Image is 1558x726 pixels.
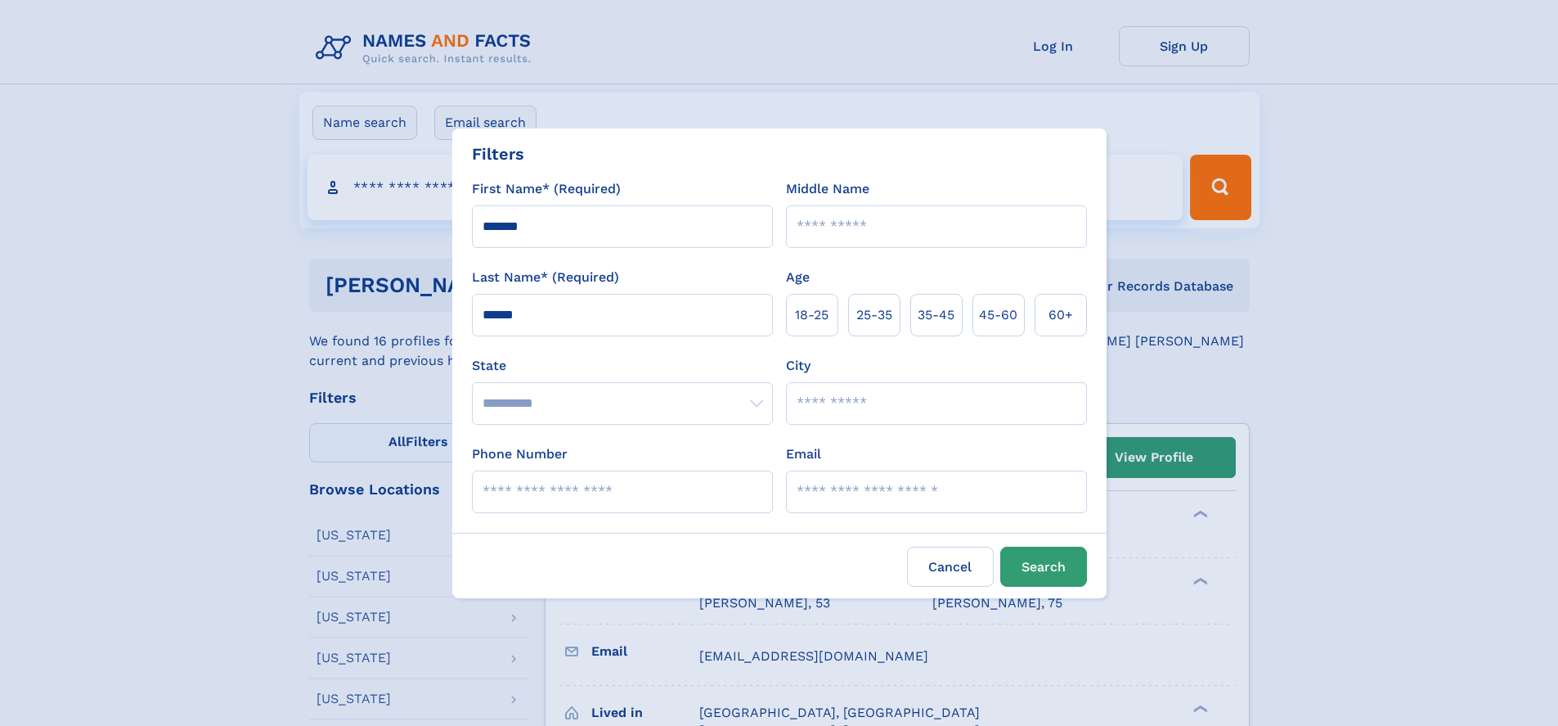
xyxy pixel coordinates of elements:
[786,444,821,464] label: Email
[786,179,869,199] label: Middle Name
[795,305,828,325] span: 18‑25
[1048,305,1073,325] span: 60+
[472,142,524,166] div: Filters
[472,268,619,287] label: Last Name* (Required)
[786,356,810,376] label: City
[856,305,892,325] span: 25‑35
[918,305,954,325] span: 35‑45
[472,444,568,464] label: Phone Number
[979,305,1017,325] span: 45‑60
[907,547,994,587] label: Cancel
[1000,547,1087,587] button: Search
[472,356,773,376] label: State
[786,268,810,287] label: Age
[472,179,621,199] label: First Name* (Required)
